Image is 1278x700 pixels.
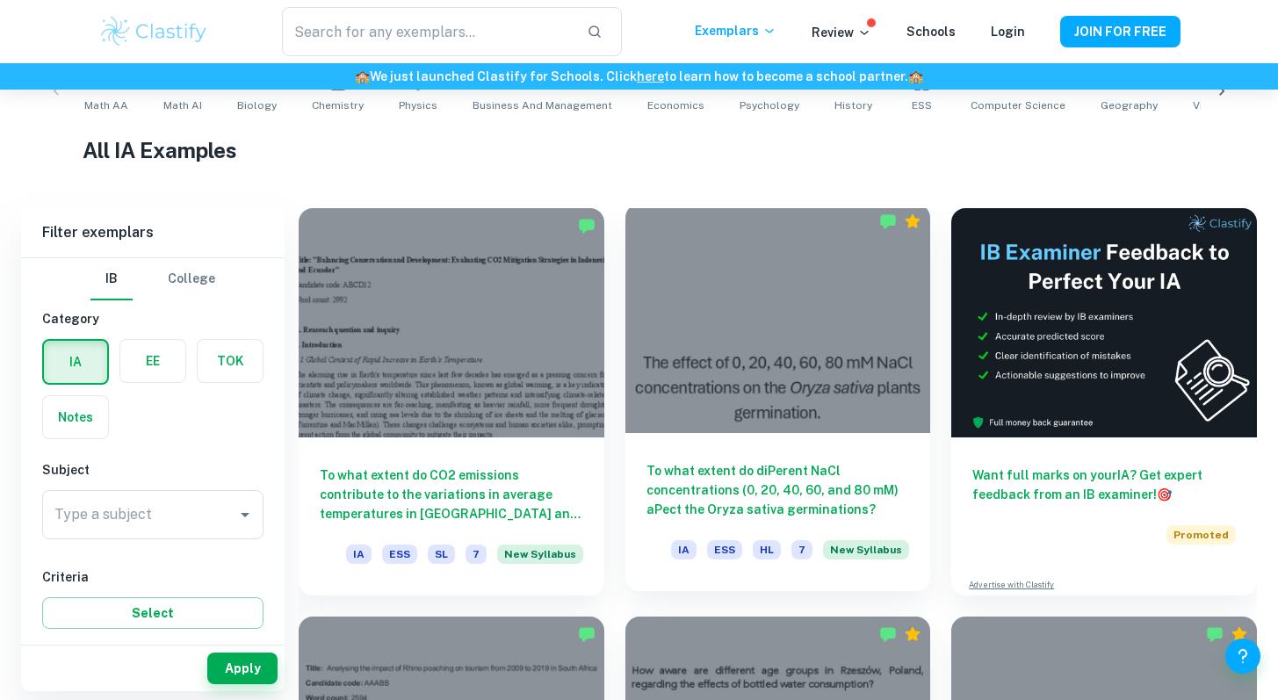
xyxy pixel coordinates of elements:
[951,208,1257,437] img: Thumbnail
[42,567,264,587] h6: Criteria
[969,579,1054,591] a: Advertise with Clastify
[1101,97,1158,113] span: Geography
[84,97,128,113] span: Math AA
[312,97,364,113] span: Chemistry
[1060,16,1181,47] button: JOIN FOR FREE
[21,208,285,257] h6: Filter exemplars
[578,217,596,235] img: Marked
[908,69,923,83] span: 🏫
[98,14,210,49] img: Clastify logo
[346,545,372,564] span: IA
[578,625,596,643] img: Marked
[428,545,455,564] span: SL
[625,208,931,595] a: To what extent do diPerent NaCl concentrations (0, 20, 40, 60, and 80 mM) aPect the Oryza sativa ...
[90,258,215,300] div: Filter type choice
[904,625,921,643] div: Premium
[168,258,215,300] button: College
[812,23,871,42] p: Review
[497,545,583,564] span: New Syllabus
[879,213,897,230] img: Marked
[637,69,664,83] a: here
[912,97,932,113] span: ESS
[43,396,108,438] button: Notes
[879,625,897,643] img: Marked
[1225,639,1260,674] button: Help and Feedback
[1231,625,1248,643] div: Premium
[4,67,1274,86] h6: We just launched Clastify for Schools. Click to learn how to become a school partner.
[647,97,704,113] span: Economics
[753,540,781,559] span: HL
[237,97,277,113] span: Biology
[671,540,697,559] span: IA
[473,97,612,113] span: Business and Management
[42,309,264,328] h6: Category
[382,545,417,564] span: ESS
[972,465,1236,504] h6: Want full marks on your IA ? Get expert feedback from an IB examiner!
[991,25,1025,39] a: Login
[497,545,583,574] div: Starting from the May 2026 session, the ESS IA requirements have changed. We created this exempla...
[163,97,202,113] span: Math AI
[971,97,1065,113] span: Computer Science
[466,545,487,564] span: 7
[207,653,278,684] button: Apply
[233,502,257,527] button: Open
[823,540,909,570] div: Starting from the May 2026 session, the ESS IA requirements have changed. We created this exempla...
[791,540,812,559] span: 7
[740,97,799,113] span: Psychology
[1157,487,1172,502] span: 🎯
[695,21,776,40] p: Exemplars
[42,597,264,629] button: Select
[646,461,910,519] h6: To what extent do diPerent NaCl concentrations (0, 20, 40, 60, and 80 mM) aPect the Oryza sativa ...
[399,97,437,113] span: Physics
[42,460,264,480] h6: Subject
[951,208,1257,595] a: Want full marks on yourIA? Get expert feedback from an IB examiner!PromotedAdvertise with Clastify
[83,134,1195,166] h1: All IA Examples
[1206,625,1224,643] img: Marked
[823,540,909,559] span: New Syllabus
[198,340,263,382] button: TOK
[904,213,921,230] div: Premium
[906,25,956,39] a: Schools
[120,340,185,382] button: EE
[355,69,370,83] span: 🏫
[282,7,572,56] input: Search for any exemplars...
[320,465,583,523] h6: To what extent do CO2 emissions contribute to the variations in average temperatures in [GEOGRAPH...
[44,341,107,383] button: IA
[1166,525,1236,545] span: Promoted
[299,208,604,595] a: To what extent do CO2 emissions contribute to the variations in average temperatures in [GEOGRAPH...
[707,540,742,559] span: ESS
[834,97,872,113] span: History
[90,258,133,300] button: IB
